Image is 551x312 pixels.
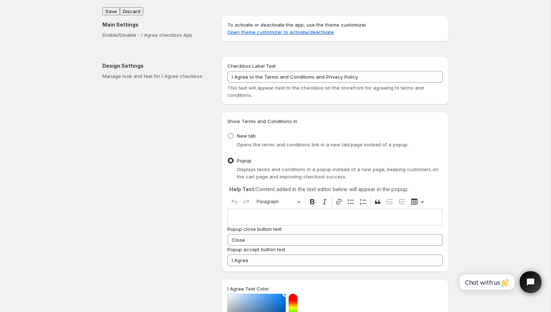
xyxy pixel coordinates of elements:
p: Manage look and feel for I Agree checkbox [102,72,210,80]
button: Discard [120,7,143,15]
input: Enter the text for the popup close button (e.g., 'Close', 'Dismiss') [227,234,443,246]
a: Open theme customizer to activate/deactivate [227,29,334,35]
p: Content added in the text editor below will appear in the popup. [229,186,441,193]
p: To activate or deactivate the app, use the theme customizer. [227,21,443,36]
button: Save [102,7,120,15]
span: Popup close button text [227,226,282,232]
span: Popup accept button text [227,246,285,252]
span: Show Terms and Conditions in [227,118,297,124]
input: Enter the text for the accept button (e.g., 'I Agree', 'Accept', 'Confirm') [227,254,443,266]
iframe: Tidio Chat [452,265,548,299]
span: Checkbox Label Text [227,63,276,69]
span: Displays terms and conditions in a popup instead of a new page, keeping customers on the cart pag... [237,166,438,179]
div: Editor editing area: main. Press ⌥0 for help. [227,209,443,225]
button: Paragraph, Heading [253,196,304,208]
span: Paragraph [257,197,294,206]
span: New tab [237,133,256,139]
strong: Help Text: [229,186,255,192]
h2: Design Settings [102,62,210,70]
span: Opens the terms and conditions link in a new tab/page instead of a popup. [237,142,409,147]
h2: Main Settings [102,21,210,28]
span: Popup [237,158,251,163]
label: I Agree Text Color [227,285,269,292]
span: This text will appear next to the checkbox on the storefront for agreeing to terms and conditions. [227,85,424,98]
div: Editor toolbar [227,195,443,209]
p: Enable/Disable - I Agree checkbox App [102,31,210,39]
